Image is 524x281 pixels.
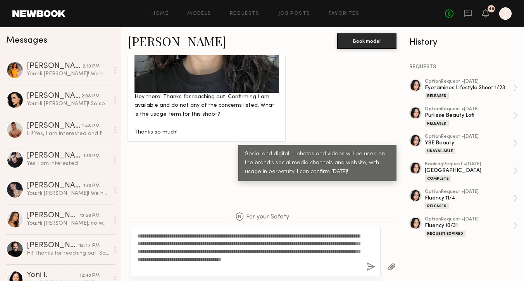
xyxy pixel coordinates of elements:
div: option Request • [DATE] [425,79,513,84]
a: Book model [337,37,396,44]
span: Messages [6,36,47,45]
div: Released [425,120,449,127]
div: [GEOGRAPHIC_DATA] [425,167,513,174]
div: You: Hi [PERSON_NAME]! So sorry for the delayed response. We haven't had many upcoming shoots so ... [27,100,109,108]
div: booking Request • [DATE] [425,162,513,167]
div: [PERSON_NAME] [27,182,83,190]
div: Yoni I. [27,272,79,279]
div: 48 [488,7,494,11]
div: Released [425,203,449,209]
div: You: Hi [PERSON_NAME]! We have an upcoming lifestyle shoot with the Brand Ember which will includ... [27,70,109,78]
div: Yes I am interested [27,160,109,167]
div: Hi! Yes, I am interested and I'm fully available [DATE]. Thank you for considering me! Best, Gabe... [27,130,109,137]
div: Complete [425,175,451,182]
a: J [499,7,512,20]
div: option Request • [DATE] [425,217,513,222]
div: Unavailable [425,148,455,154]
div: [PERSON_NAME] [27,152,83,160]
div: You: Hi [PERSON_NAME], no worries and that works! I'm meeting with the client later this week [27,220,109,227]
a: Home [152,11,169,16]
div: Hey there! Thanks for reaching out. Confirming I am available and do not any of the concerns list... [134,93,279,137]
div: option Request • [DATE] [425,134,513,139]
span: For your Safety [235,212,289,222]
a: optionRequest •[DATE]YSE BeautyUnavailable [425,134,518,154]
div: REQUESTS [409,64,518,70]
a: optionRequest •[DATE]Eyetamines Lifestyle Shoot 1/23Released [425,79,518,99]
div: 12:56 PM [80,212,100,220]
div: 1:33 PM [83,153,100,160]
div: [PERSON_NAME] [27,62,83,70]
div: Released [425,93,449,99]
div: Eyetamines Lifestyle Shoot 1/23 [425,84,513,92]
div: option Request • [DATE] [425,189,513,194]
div: History [409,38,518,47]
div: Purlisse Beauty Lofi [425,112,513,119]
div: 12:40 PM [79,272,100,279]
div: [PERSON_NAME] [27,212,80,220]
div: 1:48 PM [82,123,100,130]
a: optionRequest •[DATE]Fluency 11/4Released [425,189,518,209]
a: optionRequest •[DATE]Fluency 10/31Request Expired [425,217,518,237]
div: 12:47 PM [79,242,100,250]
div: [PERSON_NAME] [27,92,81,100]
div: YSE Beauty [425,139,513,147]
div: You: Hi [PERSON_NAME]! We have an upcoming lifestyle shoot with the Brand Ember which will includ... [27,190,109,197]
button: Book model [337,33,396,49]
div: 2:08 PM [81,93,100,100]
div: [PERSON_NAME] [27,242,79,250]
div: 1:33 PM [83,182,100,190]
div: Social and digital — photos and videos will be used on the brand’s social media channels and webs... [245,150,390,177]
a: Job Posts [278,11,310,16]
div: option Request • [DATE] [425,107,513,112]
div: Fluency 10/31 [425,222,513,229]
a: bookingRequest •[DATE][GEOGRAPHIC_DATA]Complete [425,162,518,182]
a: Favorites [329,11,359,16]
div: 2:10 PM [83,63,100,70]
a: [PERSON_NAME] [128,33,226,49]
a: Requests [230,11,260,16]
div: Request Expired [425,231,465,237]
div: [PERSON_NAME] [27,122,82,130]
a: Models [187,11,211,16]
a: optionRequest •[DATE]Purlisse Beauty LofiReleased [425,107,518,127]
div: Fluency 11/4 [425,194,513,202]
div: Hi! Thanks for reaching out. Sadly, I’m booked the 4th, I have availability the following week if... [27,250,109,257]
